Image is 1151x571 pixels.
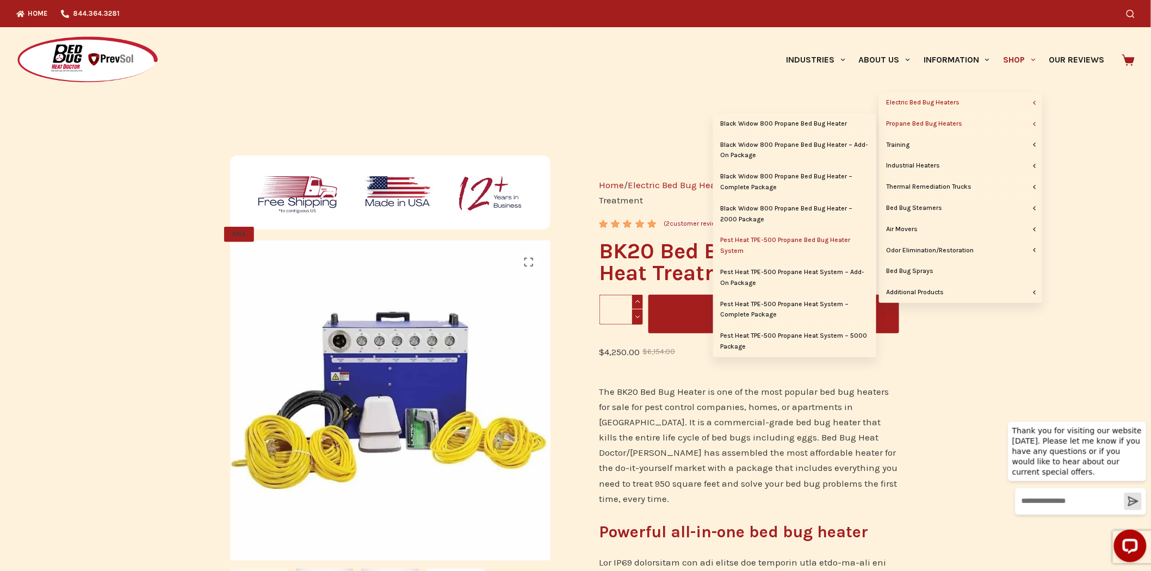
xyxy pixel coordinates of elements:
[713,114,876,134] a: Black Widow 800 Propane Bed Bug Heater
[599,520,899,544] h3: Powerful all-in-one bed bug heater
[879,261,1042,282] a: Bed Bug Sprays
[713,294,876,326] a: Pest Heat TPE-500 Propane Heat System – Complete Package
[713,166,876,198] a: Black Widow 800 Propane Bed Bug Heater – Complete Package
[879,92,1042,113] a: Electric Bed Bug Heaters
[713,262,876,294] a: Pest Heat TPE-500 Propane Heat System – Add-On Package
[879,198,1042,219] a: Bed Bug Steamers
[664,219,727,229] a: (2customer reviews)
[666,220,670,227] span: 2
[879,135,1042,156] a: Training
[879,282,1042,303] a: Additional Products
[643,347,648,356] span: $
[879,156,1042,176] a: Industrial Heaters
[643,347,676,356] bdi: 6,154.00
[713,326,876,357] a: Pest Heat TPE-500 Propane Heat System – 5000 Package
[879,114,1042,134] a: Propane Bed Bug Heaters
[997,27,1042,92] a: Shop
[599,384,899,506] p: The BK20 Bed Bug Heater is one of the most popular bed bug heaters for sale for pest control comp...
[599,179,624,190] a: Home
[599,295,643,325] input: Product quantity
[879,177,1042,197] a: Thermal Remediation Trucks
[852,27,917,92] a: About Us
[224,227,254,242] span: SALE
[1127,10,1135,18] button: Search
[713,230,876,262] a: Pest Heat TPE-500 Propane Bed Bug Heater System
[16,36,159,84] img: Prevsol/Bed Bug Heat Doctor
[917,27,997,92] a: Information
[599,220,658,286] span: Rated out of 5 based on customer ratings
[879,219,1042,240] a: Air Movers
[599,240,899,284] h1: BK20 Bed Bug Heater for Heat Treatment
[779,27,1111,92] nav: Primary
[599,220,658,228] div: Rated 5.00 out of 5
[599,177,899,208] nav: Breadcrumb
[599,346,640,357] bdi: 4,250.00
[518,251,540,273] a: View full-screen image gallery
[713,198,876,230] a: Black Widow 800 Propane Bed Bug Heater – 2000 Package
[779,27,852,92] a: Industries
[999,411,1151,571] iframe: LiveChat chat widget
[713,135,876,166] a: Black Widow 800 Propane Bed Bug Heater – Add-On Package
[648,295,899,333] button: Add to cart
[628,179,732,190] a: Electric Bed Bug Heaters
[879,240,1042,261] a: Odor Elimination/Restoration
[599,220,607,237] span: 2
[1042,27,1111,92] a: Our Reviews
[599,346,605,357] span: $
